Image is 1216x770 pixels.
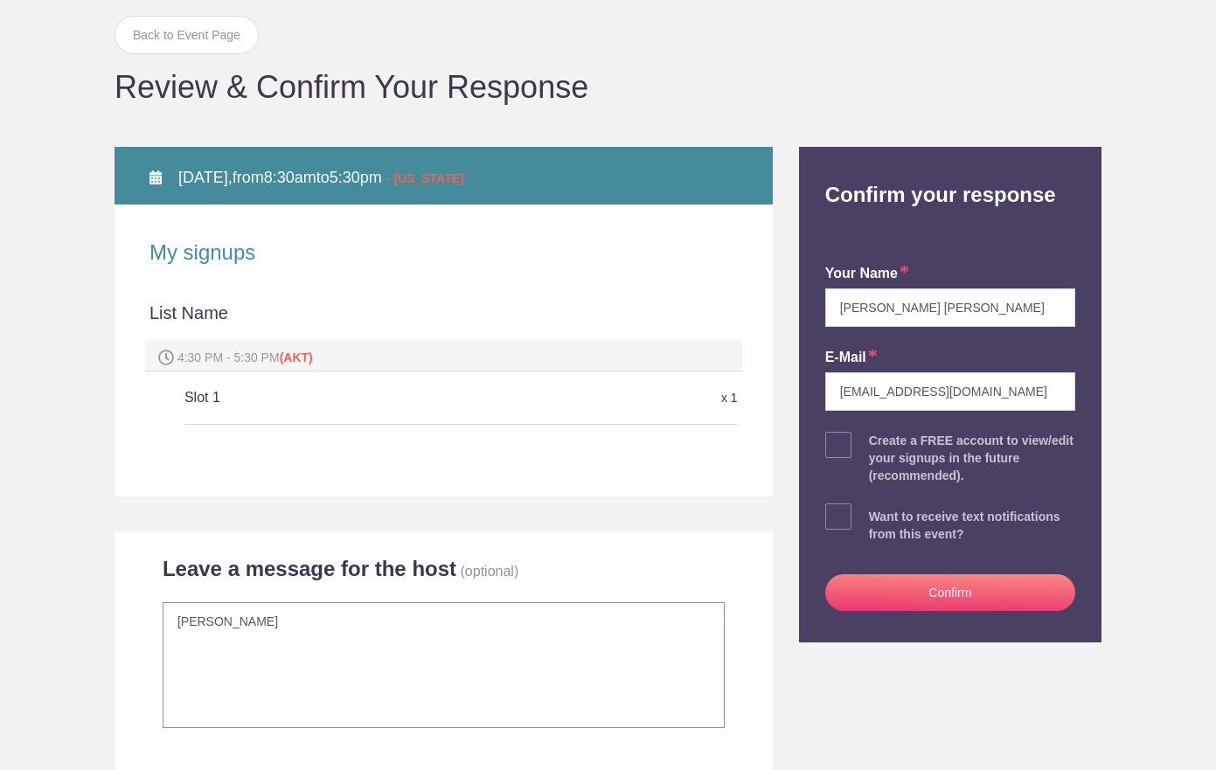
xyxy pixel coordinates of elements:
p: (optional) [461,564,519,579]
div: 4:30 PM - 5:30 PM [145,340,742,371]
div: Create a FREE account to view/edit your signups in the future (recommended). [869,432,1075,484]
h2: Confirm your response [812,147,1088,208]
img: Calendar alt [149,170,162,184]
h2: My signups [149,239,738,266]
span: - [US_STATE] [386,171,464,185]
label: E-mail [825,348,878,368]
h2: Leave a message for the host [163,556,456,582]
span: 8:30am [264,169,316,186]
span: 5:30pm [330,169,382,186]
a: Back to Event Page [115,16,259,54]
label: your name [825,264,909,284]
div: List Name [149,301,738,341]
div: x 1 [553,383,738,413]
h5: Slot 1 [184,380,553,415]
input: e.g. julie@gmail.com [825,372,1075,411]
div: Want to receive text notifications from this event? [869,508,1075,543]
span: (AKT) [280,350,313,364]
button: Confirm [825,574,1075,611]
span: from to [178,169,464,186]
h1: Review & Confirm Your Response [115,72,1101,103]
input: e.g. Julie Farrell [825,288,1075,327]
span: [DATE], [178,169,233,186]
img: Spot time [158,350,174,365]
